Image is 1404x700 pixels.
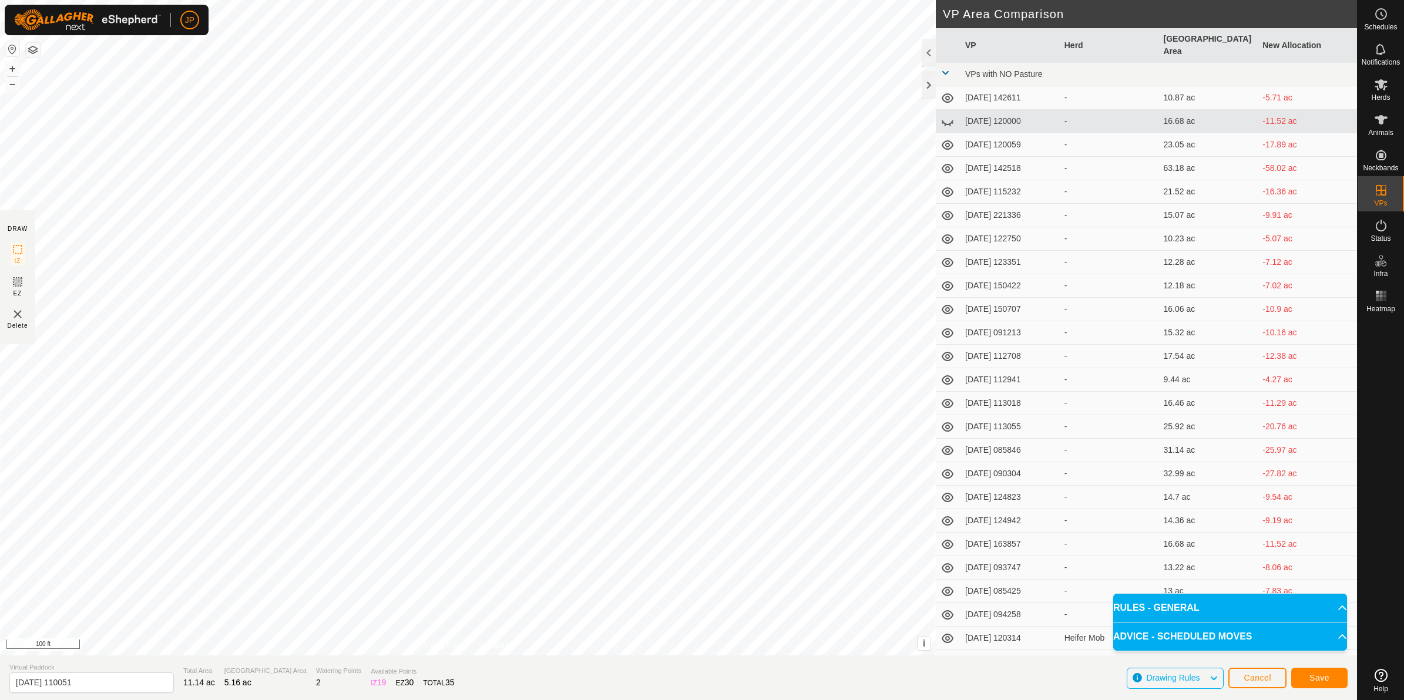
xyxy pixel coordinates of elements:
[960,298,1060,321] td: [DATE] 150707
[1159,28,1258,63] th: [GEOGRAPHIC_DATA] Area
[1258,251,1357,274] td: -7.12 ac
[1258,274,1357,298] td: -7.02 ac
[5,42,19,56] button: Reset Map
[960,486,1060,509] td: [DATE] 124823
[1159,486,1258,509] td: 14.7 ac
[1113,601,1200,615] span: RULES - GENERAL
[8,321,28,330] span: Delete
[1064,233,1154,245] div: -
[1159,321,1258,345] td: 15.32 ac
[445,678,455,687] span: 35
[1258,157,1357,180] td: -58.02 ac
[960,251,1060,274] td: [DATE] 123351
[1258,486,1357,509] td: -9.54 ac
[224,666,307,676] span: [GEOGRAPHIC_DATA] Area
[1258,368,1357,392] td: -4.27 ac
[960,556,1060,580] td: [DATE] 093747
[5,62,19,76] button: +
[960,345,1060,368] td: [DATE] 112708
[960,533,1060,556] td: [DATE] 163857
[1064,585,1154,597] div: -
[1258,392,1357,415] td: -11.29 ac
[1258,180,1357,204] td: -16.36 ac
[1258,298,1357,321] td: -10.9 ac
[224,678,251,687] span: 5.16 ac
[1362,59,1400,66] span: Notifications
[960,439,1060,462] td: [DATE] 085846
[965,69,1043,79] span: VPs with NO Pasture
[1064,115,1154,127] div: -
[1363,164,1398,171] span: Neckbands
[1064,491,1154,503] div: -
[1159,274,1258,298] td: 12.18 ac
[1159,533,1258,556] td: 16.68 ac
[1064,514,1154,527] div: -
[1159,227,1258,251] td: 10.23 ac
[1159,580,1258,603] td: 13 ac
[1064,444,1154,456] div: -
[960,274,1060,298] td: [DATE] 150422
[1064,420,1154,433] div: -
[1113,594,1347,622] p-accordion-header: RULES - GENERAL
[316,678,321,687] span: 2
[1064,561,1154,574] div: -
[1159,157,1258,180] td: 63.18 ac
[1060,28,1159,63] th: Herd
[1159,345,1258,368] td: 17.54 ac
[1358,664,1404,697] a: Help
[1374,200,1387,207] span: VPs
[960,227,1060,251] td: [DATE] 122750
[1373,685,1388,692] span: Help
[1258,86,1357,110] td: -5.71 ac
[1258,227,1357,251] td: -5.07 ac
[377,678,387,687] span: 19
[960,415,1060,439] td: [DATE] 113055
[1159,392,1258,415] td: 16.46 ac
[316,666,361,676] span: Watering Points
[1258,439,1357,462] td: -25.97 ac
[1159,415,1258,439] td: 25.92 ac
[960,580,1060,603] td: [DATE] 085425
[960,368,1060,392] td: [DATE] 112941
[1064,92,1154,104] div: -
[5,77,19,91] button: –
[1159,298,1258,321] td: 16.06 ac
[1064,327,1154,339] div: -
[1064,397,1154,409] div: -
[1244,673,1271,682] span: Cancel
[1159,86,1258,110] td: 10.87 ac
[1064,350,1154,362] div: -
[1366,305,1395,312] span: Heatmap
[1371,235,1390,242] span: Status
[1258,204,1357,227] td: -9.91 ac
[1159,180,1258,204] td: 21.52 ac
[1258,509,1357,533] td: -9.19 ac
[1373,270,1388,277] span: Infra
[1258,28,1357,63] th: New Allocation
[1258,415,1357,439] td: -20.76 ac
[26,43,40,57] button: Map Layers
[1159,251,1258,274] td: 12.28 ac
[1064,608,1154,621] div: -
[960,110,1060,133] td: [DATE] 120000
[8,224,28,233] div: DRAW
[1368,129,1393,136] span: Animals
[1258,133,1357,157] td: -17.89 ac
[1258,345,1357,368] td: -12.38 ac
[1064,162,1154,174] div: -
[960,462,1060,486] td: [DATE] 090304
[918,637,931,650] button: i
[1113,630,1252,644] span: ADVICE - SCHEDULED MOVES
[1064,373,1154,386] div: -
[1159,204,1258,227] td: 15.07 ac
[479,640,514,651] a: Contact Us
[1159,368,1258,392] td: 9.44 ac
[960,157,1060,180] td: [DATE] 142518
[11,307,25,321] img: VP
[1146,673,1200,682] span: Drawing Rules
[960,321,1060,345] td: [DATE] 091213
[1064,209,1154,221] div: -
[960,204,1060,227] td: [DATE] 221336
[1159,110,1258,133] td: 16.68 ac
[1113,622,1347,651] p-accordion-header: ADVICE - SCHEDULED MOVES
